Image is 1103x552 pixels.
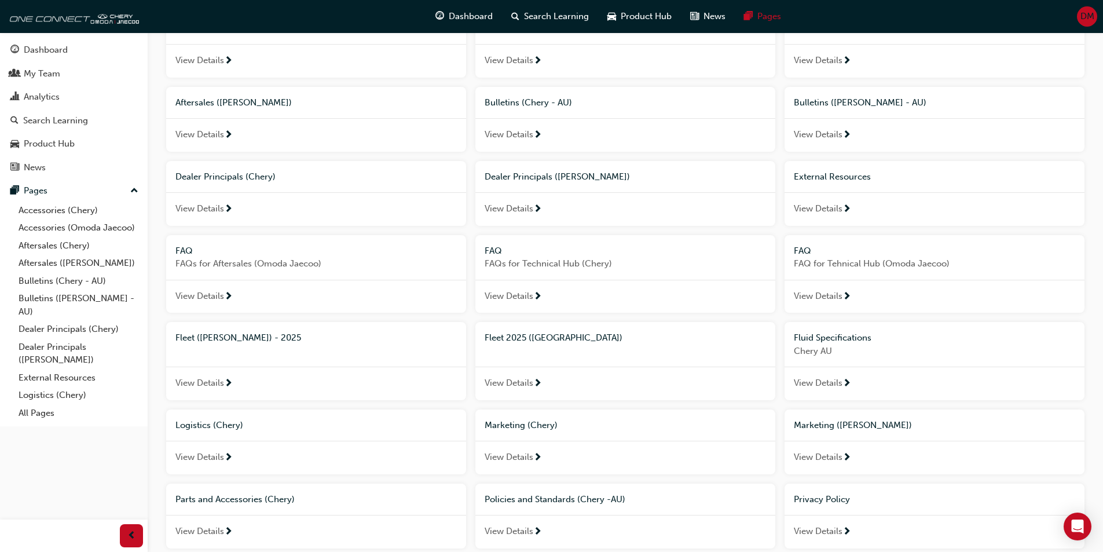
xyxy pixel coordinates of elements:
span: View Details [794,525,842,538]
a: Accessories (Omoda Jaecoo) [14,219,143,237]
span: next-icon [533,292,542,302]
span: Privacy Policy [794,494,850,505]
span: Aftersales ([PERSON_NAME]) [175,97,292,108]
a: Dealer Principals ([PERSON_NAME])View Details [475,161,775,226]
span: news-icon [10,163,19,173]
span: News [703,10,725,23]
a: FAQFAQ for Tehnical Hub (Omoda Jaecoo)View Details [785,235,1084,313]
span: External Resources [794,171,871,182]
a: Logistics (Chery) [14,386,143,404]
span: View Details [175,54,224,67]
a: Aftersales ([PERSON_NAME]) [14,254,143,272]
a: car-iconProduct Hub [598,5,681,28]
span: View Details [175,290,224,303]
span: pages-icon [744,9,753,24]
span: next-icon [224,453,233,463]
a: Accessories (Omoda Jaecoo)View Details [475,13,775,78]
span: View Details [794,202,842,215]
div: My Team [24,67,60,81]
span: View Details [175,525,224,538]
span: View Details [485,376,533,390]
a: Accessories (Chery)View Details [166,13,466,78]
span: prev-icon [127,529,136,543]
div: Pages [24,184,47,198]
span: next-icon [224,527,233,538]
span: next-icon [533,527,542,538]
span: next-icon [224,204,233,215]
a: Dealer Principals (Chery)View Details [166,161,466,226]
a: search-iconSearch Learning [502,5,598,28]
span: Marketing (Chery) [485,420,558,430]
span: FAQ [485,246,502,256]
span: FAQ for Tehnical Hub (Omoda Jaecoo) [794,257,1075,270]
a: oneconnect [6,5,139,28]
a: Dealer Principals (Chery) [14,320,143,338]
a: Product Hub [5,133,143,155]
span: people-icon [10,69,19,79]
span: next-icon [224,379,233,389]
div: Open Intercom Messenger [1064,513,1091,540]
span: View Details [794,376,842,390]
span: news-icon [690,9,699,24]
span: next-icon [533,204,542,215]
a: Bulletins ([PERSON_NAME] - AU) [14,290,143,320]
div: Analytics [24,90,60,104]
span: next-icon [842,56,851,67]
a: pages-iconPages [735,5,790,28]
a: External Resources [14,369,143,387]
a: Marketing (Chery)View Details [475,410,775,474]
a: Policies and Standards (Chery -AU)View Details [475,484,775,549]
span: Dashboard [449,10,493,23]
button: Pages [5,180,143,202]
a: External ResourcesView Details [785,161,1084,226]
span: View Details [175,128,224,141]
a: Fleet 2025 ([GEOGRAPHIC_DATA])View Details [475,322,775,400]
span: next-icon [842,130,851,141]
a: Privacy PolicyView Details [785,484,1084,549]
span: Dealer Principals (Chery) [175,171,276,182]
div: News [24,161,46,174]
a: All Pages [14,404,143,422]
span: Logistics (Chery) [175,420,243,430]
a: Dashboard [5,39,143,61]
a: FAQFAQs for Aftersales (Omoda Jaecoo)View Details [166,235,466,313]
a: news-iconNews [681,5,735,28]
span: Pages [757,10,781,23]
span: next-icon [842,379,851,389]
span: search-icon [511,9,519,24]
span: guage-icon [10,45,19,56]
span: next-icon [842,453,851,463]
span: View Details [485,451,533,464]
a: Marketing ([PERSON_NAME])View Details [785,410,1084,474]
a: Analytics [5,86,143,108]
span: search-icon [10,116,19,126]
a: Bulletins (Chery - AU) [14,272,143,290]
div: Search Learning [23,114,88,127]
span: View Details [485,290,533,303]
span: up-icon [130,184,138,199]
span: View Details [175,376,224,390]
a: FAQFAQs for Technical Hub (Chery)View Details [475,235,775,313]
span: Search Learning [524,10,589,23]
span: Bulletins (Chery - AU) [485,97,572,108]
a: Logistics (Chery)View Details [166,410,466,474]
span: next-icon [842,527,851,538]
a: Bulletins ([PERSON_NAME] - AU)View Details [785,87,1084,152]
span: Chery AU [794,345,1075,358]
span: next-icon [533,379,542,389]
span: Fluid Specifications [794,332,871,343]
span: View Details [485,54,533,67]
span: chart-icon [10,92,19,103]
a: Fluid SpecificationsChery AUView Details [785,322,1084,400]
button: DashboardMy TeamAnalyticsSearch LearningProduct HubNews [5,37,143,180]
span: Bulletins ([PERSON_NAME] - AU) [794,97,926,108]
a: guage-iconDashboard [426,5,502,28]
a: Bulletins (Chery - AU)View Details [475,87,775,152]
span: FAQ [794,246,811,256]
span: View Details [794,54,842,67]
span: FAQs for Aftersales (Omoda Jaecoo) [175,257,457,270]
span: guage-icon [435,9,444,24]
div: Product Hub [24,137,75,151]
a: Aftersales ([PERSON_NAME])View Details [166,87,466,152]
